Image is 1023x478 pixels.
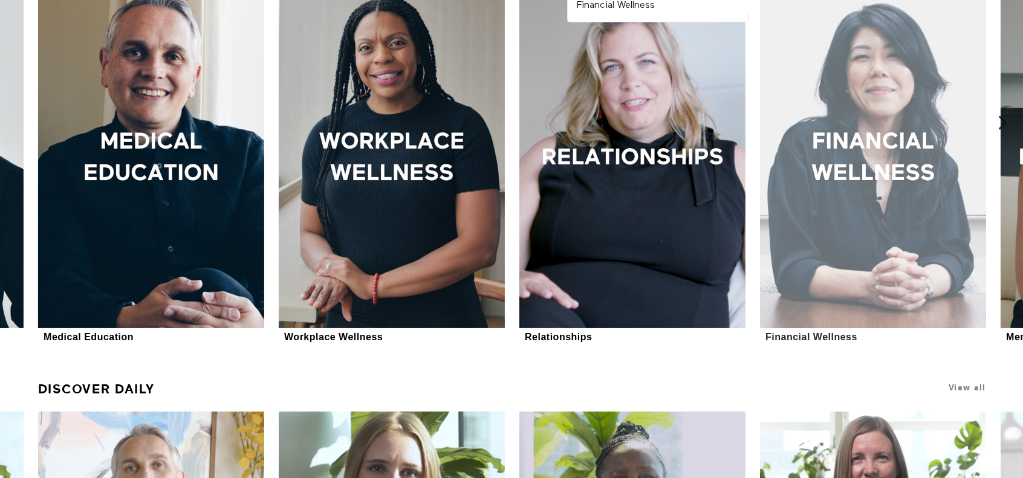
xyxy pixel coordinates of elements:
a: Discover Daily [38,376,155,402]
strong: Financial Wellness [577,1,655,10]
div: Medical Education [44,331,134,343]
div: Relationships [525,331,592,343]
a: View all [949,383,986,392]
div: Workplace Wellness [284,331,383,343]
div: Financial Wellness [765,331,857,343]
